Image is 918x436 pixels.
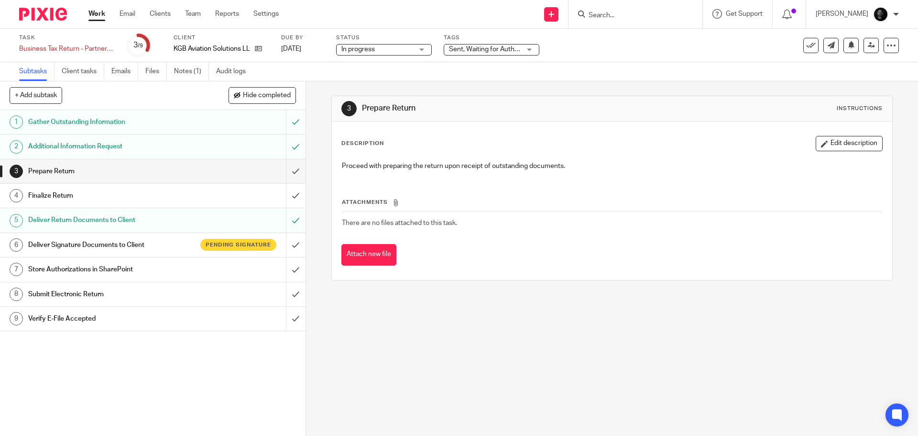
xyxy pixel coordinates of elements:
div: 8 [10,288,23,301]
img: Chris.jpg [873,7,888,22]
h1: Prepare Return [362,103,633,113]
span: There are no files attached to this task. [342,220,457,226]
img: Pixie [19,8,67,21]
p: [PERSON_NAME] [816,9,868,19]
a: Work [88,9,105,19]
div: 7 [10,263,23,276]
span: Attachments [342,200,388,205]
label: Client [174,34,269,42]
span: Pending signature [206,241,271,249]
div: Business Tax Return - Partnership- On Extension [19,44,115,54]
span: Hide completed [243,92,291,100]
h1: Submit Electronic Return [28,287,194,302]
p: Proceed with preparing the return upon receipt of outstanding documents. [342,161,882,171]
a: Audit logs [216,62,253,81]
p: Description [341,140,384,147]
button: Edit description [816,136,883,151]
div: 3 [10,165,23,178]
small: /9 [138,43,143,48]
h1: Store Authorizations in SharePoint [28,262,194,277]
a: Reports [215,9,239,19]
h1: Gather Outstanding Information [28,115,194,129]
a: Settings [253,9,279,19]
a: Clients [150,9,171,19]
a: Client tasks [62,62,104,81]
button: Hide completed [229,87,296,103]
div: 2 [10,140,23,154]
a: Emails [111,62,138,81]
div: 9 [10,312,23,325]
span: Sent, Waiting for Authorization + 2 [449,46,550,53]
h1: Finalize Return [28,189,194,203]
a: Notes (1) [174,62,209,81]
label: Status [336,34,432,42]
button: + Add subtask [10,87,62,103]
div: 1 [10,115,23,129]
h1: Deliver Signature Documents to Client [28,238,194,252]
div: 3 [341,101,357,116]
a: Email [120,9,135,19]
label: Tags [444,34,539,42]
div: Instructions [837,105,883,112]
label: Task [19,34,115,42]
span: Get Support [726,11,763,17]
h1: Prepare Return [28,164,194,179]
div: 3 [133,40,143,51]
h1: Deliver Return Documents to Client [28,213,194,227]
label: Due by [281,34,324,42]
div: 5 [10,214,23,227]
div: 4 [10,189,23,202]
span: In progress [341,46,375,53]
h1: Additional Information Request [28,139,194,154]
p: KGB Aviation Solutions LLC [174,44,250,54]
span: [DATE] [281,45,301,52]
button: Attach new file [341,244,396,266]
a: Files [145,62,167,81]
div: 6 [10,238,23,252]
a: Subtasks [19,62,55,81]
a: Team [185,9,201,19]
h1: Verify E-File Accepted [28,312,194,326]
input: Search [588,11,674,20]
